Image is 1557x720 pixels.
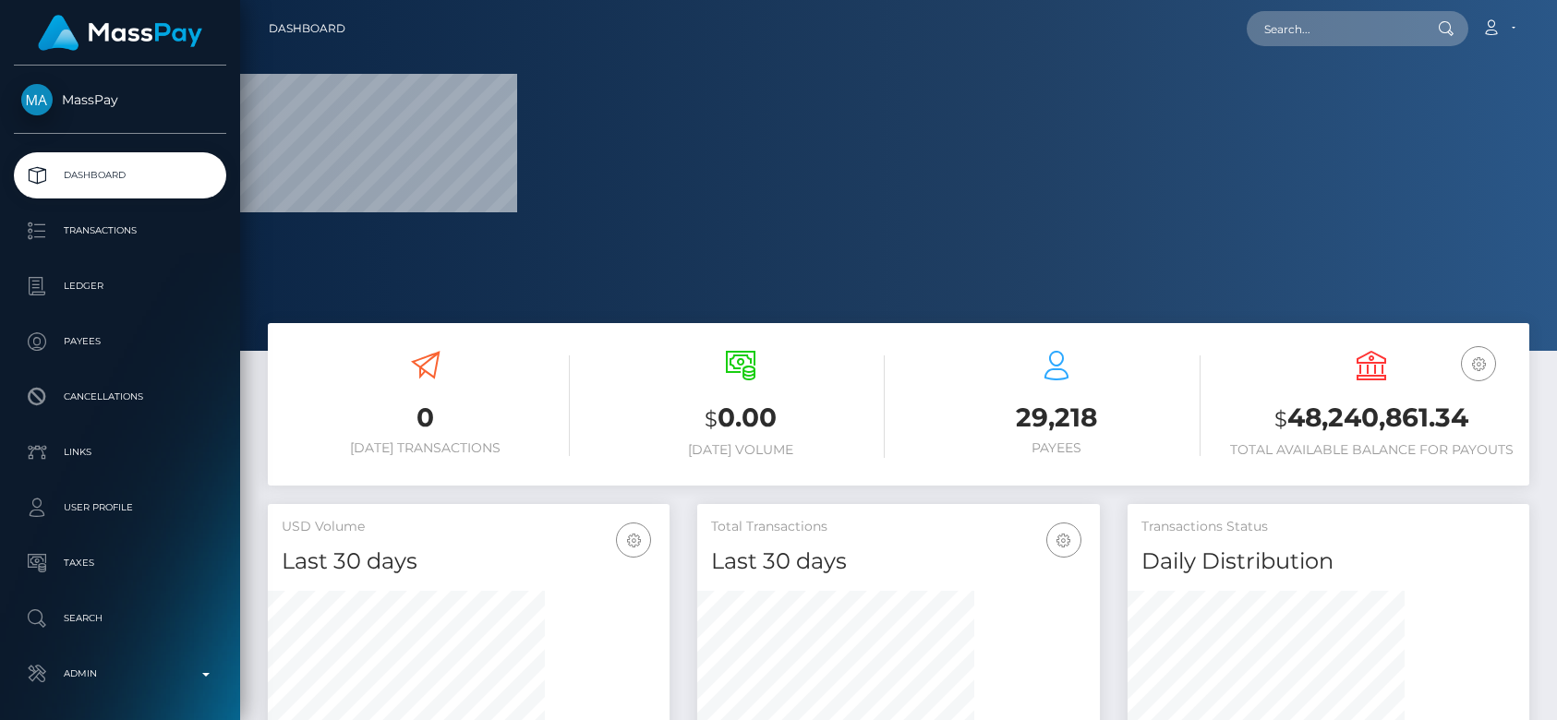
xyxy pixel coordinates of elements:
h3: 0.00 [597,400,886,438]
a: Ledger [14,263,226,309]
a: User Profile [14,485,226,531]
a: Search [14,595,226,642]
p: User Profile [21,494,219,522]
p: Dashboard [21,162,219,189]
h5: Transactions Status [1141,518,1515,536]
h4: Last 30 days [711,546,1085,578]
h3: 29,218 [912,400,1201,436]
p: Taxes [21,549,219,577]
h6: Total Available Balance for Payouts [1228,442,1516,458]
p: Links [21,438,219,466]
small: $ [1274,406,1287,432]
a: Transactions [14,208,226,254]
p: Search [21,605,219,632]
h3: 0 [282,400,570,436]
h5: USD Volume [282,518,656,536]
p: Ledger [21,272,219,300]
small: $ [705,406,718,432]
p: Admin [21,660,219,688]
span: MassPay [14,91,226,108]
p: Transactions [21,217,219,245]
h4: Last 30 days [282,546,656,578]
h5: Total Transactions [711,518,1085,536]
h4: Daily Distribution [1141,546,1515,578]
h6: [DATE] Volume [597,442,886,458]
p: Payees [21,328,219,355]
img: MassPay Logo [38,15,202,51]
p: Cancellations [21,383,219,411]
input: Search... [1247,11,1420,46]
a: Cancellations [14,374,226,420]
a: Dashboard [269,9,345,48]
a: Links [14,429,226,475]
a: Admin [14,651,226,697]
img: MassPay [21,84,53,115]
a: Payees [14,318,226,365]
h3: 48,240,861.34 [1228,400,1516,438]
a: Taxes [14,540,226,586]
h6: [DATE] Transactions [282,440,570,456]
h6: Payees [912,440,1201,456]
a: Dashboard [14,152,226,198]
